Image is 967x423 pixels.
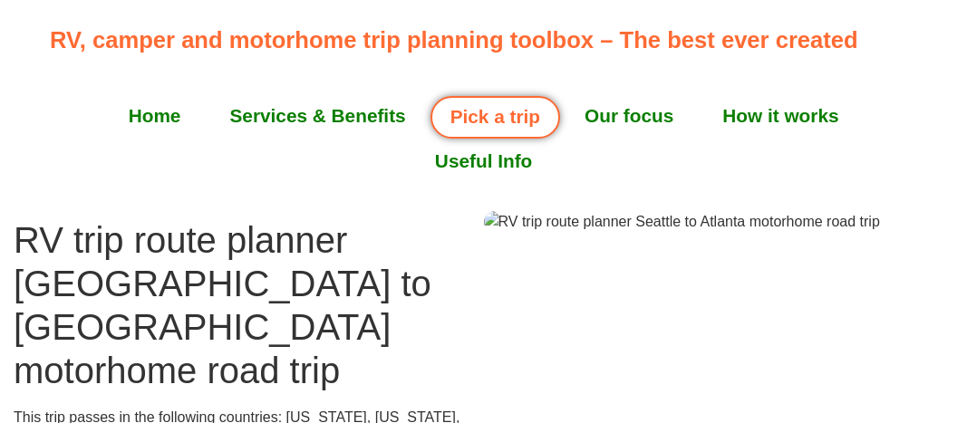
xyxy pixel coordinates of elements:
[411,139,556,184] a: Useful Info
[205,93,430,139] a: Services & Benefits
[560,93,698,139] a: Our focus
[430,96,560,139] a: Pick a trip
[484,211,880,233] img: RV trip route planner Seattle to Atlanta motorhome road trip
[14,218,484,392] h1: RV trip route planner [GEOGRAPHIC_DATA] to [GEOGRAPHIC_DATA] motorhome road trip
[698,93,863,139] a: How it works
[50,93,917,184] nav: Menu
[50,23,927,57] p: RV, camper and motorhome trip planning toolbox – The best ever created
[104,93,206,139] a: Home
